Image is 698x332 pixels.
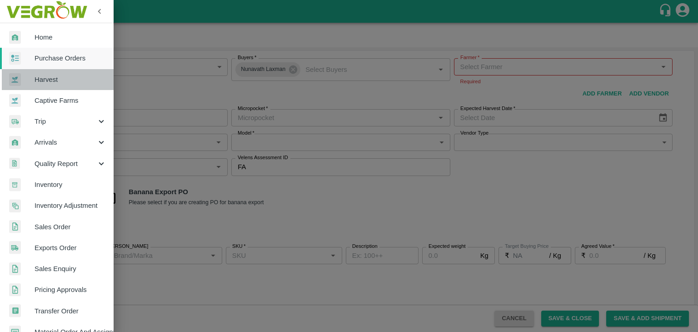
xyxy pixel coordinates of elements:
[9,178,21,191] img: whInventory
[35,116,96,126] span: Trip
[9,283,21,297] img: sales
[35,32,106,42] span: Home
[9,136,21,149] img: whArrival
[9,304,21,317] img: whTransfer
[9,115,21,128] img: delivery
[9,220,21,233] img: sales
[35,137,96,147] span: Arrivals
[9,52,21,65] img: reciept
[35,180,106,190] span: Inventory
[9,73,21,86] img: harvest
[35,264,106,274] span: Sales Enquiry
[9,31,21,44] img: whArrival
[35,222,106,232] span: Sales Order
[35,201,106,211] span: Inventory Adjustment
[35,75,106,85] span: Harvest
[9,199,21,212] img: inventory
[9,241,21,254] img: shipments
[35,53,106,63] span: Purchase Orders
[35,159,96,169] span: Quality Report
[35,96,106,106] span: Captive Farms
[35,285,106,295] span: Pricing Approvals
[9,262,21,276] img: sales
[35,243,106,253] span: Exports Order
[35,306,106,316] span: Transfer Order
[9,158,20,169] img: qualityReport
[9,94,21,107] img: harvest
